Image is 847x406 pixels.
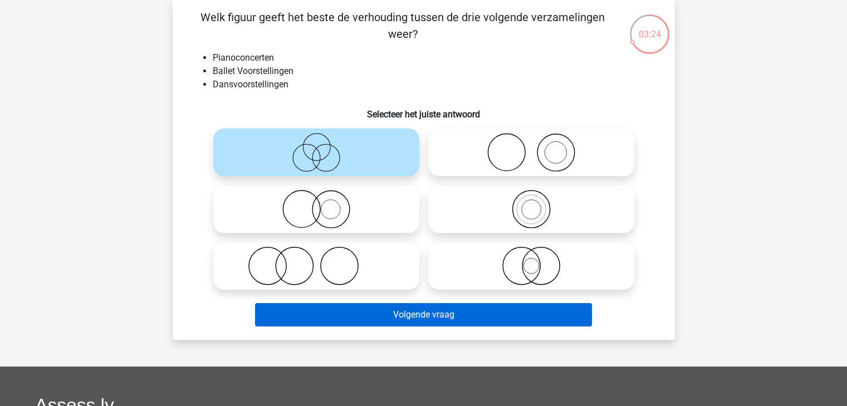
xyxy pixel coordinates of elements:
li: Dansvoorstellingen [213,78,657,91]
h6: Selecteer het juiste antwoord [190,100,657,120]
button: Volgende vraag [255,303,592,326]
li: Pianoconcerten [213,51,657,65]
div: 03:24 [629,13,670,41]
p: Welk figuur geeft het beste de verhouding tussen de drie volgende verzamelingen weer? [190,9,615,42]
li: Ballet Voorstellingen [213,65,657,78]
